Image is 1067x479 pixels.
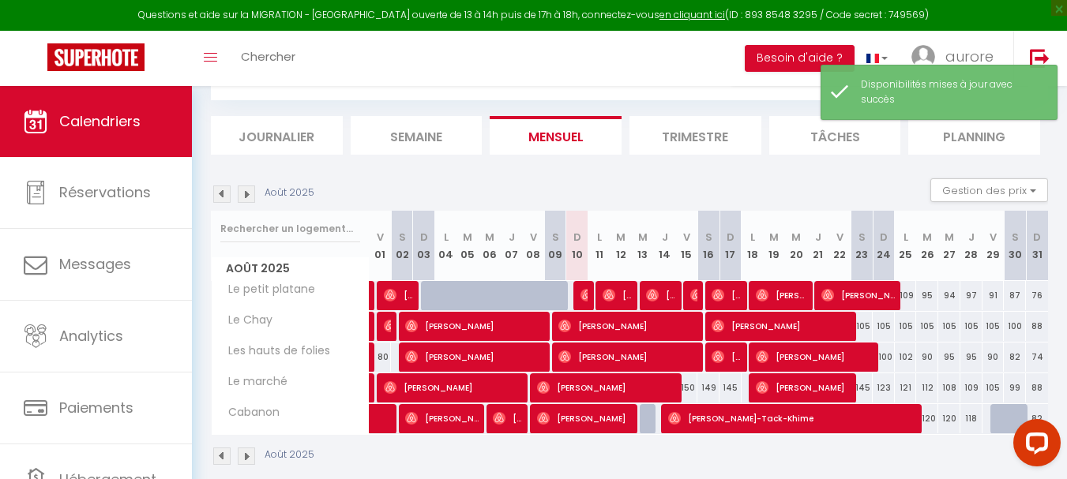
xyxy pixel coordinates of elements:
[719,373,742,402] div: 145
[220,215,360,243] input: Rechercher un logement...
[836,230,843,245] abbr: V
[1026,211,1048,281] th: 31
[904,230,908,245] abbr: L
[573,230,581,245] abbr: D
[916,281,938,310] div: 95
[873,312,895,341] div: 105
[632,211,654,281] th: 13
[537,403,633,433] span: [PERSON_NAME]
[815,230,821,245] abbr: J
[405,311,545,341] span: [PERSON_NAME]
[1026,342,1048,372] div: 74
[756,342,874,372] span: [PERSON_NAME]
[690,280,697,310] span: [PERSON_NAME]
[900,31,1013,86] a: ... aurore
[580,280,588,310] span: Sorellia Lagneau
[1001,413,1067,479] iframe: LiveChat chat widget
[697,211,719,281] th: 16
[745,45,855,72] button: Besoin d'aide ?
[807,211,829,281] th: 21
[47,43,145,71] img: Super Booking
[727,230,735,245] abbr: D
[435,211,457,281] th: 04
[895,211,917,281] th: 25
[214,281,319,298] span: Le petit platane
[982,281,1005,310] div: 91
[960,211,982,281] th: 28
[895,281,917,310] div: 109
[705,230,712,245] abbr: S
[769,116,901,155] li: Tâches
[1026,312,1048,341] div: 88
[742,211,764,281] th: 18
[1026,404,1048,433] div: 82
[676,211,698,281] th: 15
[456,211,479,281] th: 05
[938,404,960,433] div: 120
[756,280,807,310] span: [PERSON_NAME]
[490,116,622,155] li: Mensuel
[413,211,435,281] th: 03
[945,47,994,66] span: aurore
[1033,230,1041,245] abbr: D
[916,312,938,341] div: 105
[384,372,524,402] span: [PERSON_NAME]
[873,373,895,402] div: 123
[399,230,406,245] abbr: S
[1004,342,1026,372] div: 82
[509,230,515,245] abbr: J
[629,116,761,155] li: Trimestre
[697,373,719,402] div: 149
[59,254,131,274] span: Messages
[501,211,523,281] th: 07
[384,311,391,341] span: [PERSON_NAME]
[544,211,566,281] th: 09
[930,178,1048,202] button: Gestion des prix
[214,312,276,329] span: Le Chay
[659,8,725,21] a: en cliquant ici
[1026,281,1048,310] div: 76
[960,404,982,433] div: 118
[982,312,1005,341] div: 105
[895,373,917,402] div: 121
[945,230,954,245] abbr: M
[391,211,413,281] th: 02
[683,230,690,245] abbr: V
[968,230,975,245] abbr: J
[851,312,873,341] div: 105
[1004,312,1026,341] div: 100
[712,342,741,372] span: [PERSON_NAME]
[858,230,866,245] abbr: S
[214,373,291,391] span: Le marché
[938,211,960,281] th: 27
[566,211,588,281] th: 10
[938,312,960,341] div: 105
[938,373,960,402] div: 108
[214,404,284,421] span: Cabanon
[229,31,307,86] a: Chercher
[676,373,698,402] div: 150
[756,372,851,402] span: [PERSON_NAME]
[791,230,801,245] abbr: M
[370,342,392,372] div: 80
[537,372,677,402] span: [PERSON_NAME]
[485,230,494,245] abbr: M
[851,373,873,402] div: 145
[265,185,314,200] p: Août 2025
[712,280,741,310] span: [PERSON_NAME]
[873,342,895,372] div: 100
[377,230,384,245] abbr: V
[370,211,392,281] th: 01
[638,230,648,245] abbr: M
[916,211,938,281] th: 26
[523,211,545,281] th: 08
[59,326,123,346] span: Analytics
[588,211,611,281] th: 11
[763,211,785,281] th: 19
[654,211,676,281] th: 14
[916,373,938,402] div: 112
[597,230,602,245] abbr: L
[1030,48,1050,68] img: logout
[558,311,698,341] span: [PERSON_NAME]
